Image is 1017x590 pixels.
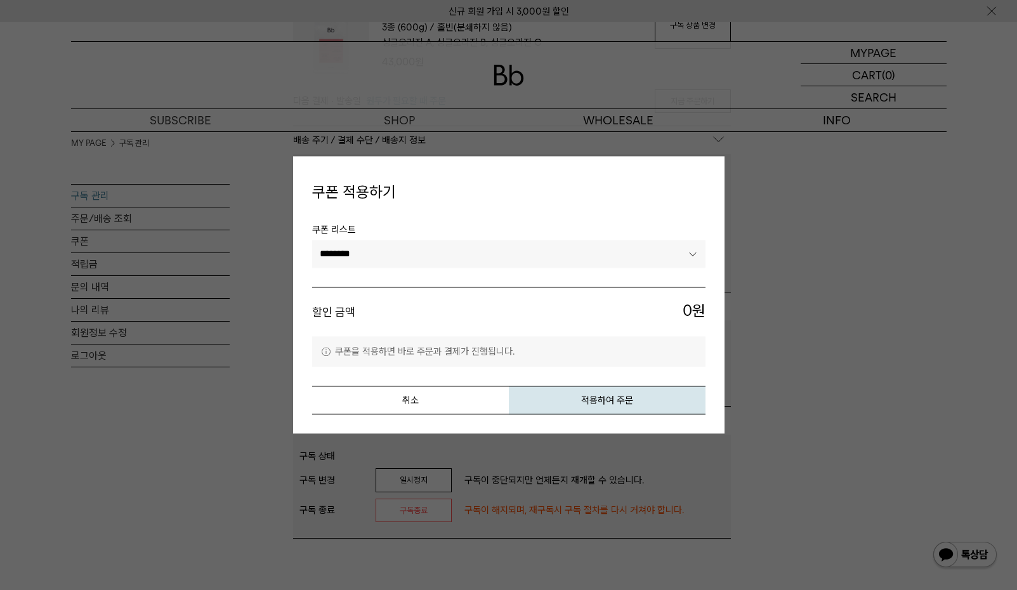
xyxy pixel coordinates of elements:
[683,300,692,322] span: 0
[312,337,705,367] p: 쿠폰을 적용하면 바로 주문과 결제가 진행됩니다.
[312,222,705,240] span: 쿠폰 리스트
[509,386,705,415] button: 적용하여 주문
[312,386,509,415] button: 취소
[312,305,355,318] strong: 할인 금액
[312,175,705,209] h4: 쿠폰 적용하기
[509,300,705,324] span: 원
